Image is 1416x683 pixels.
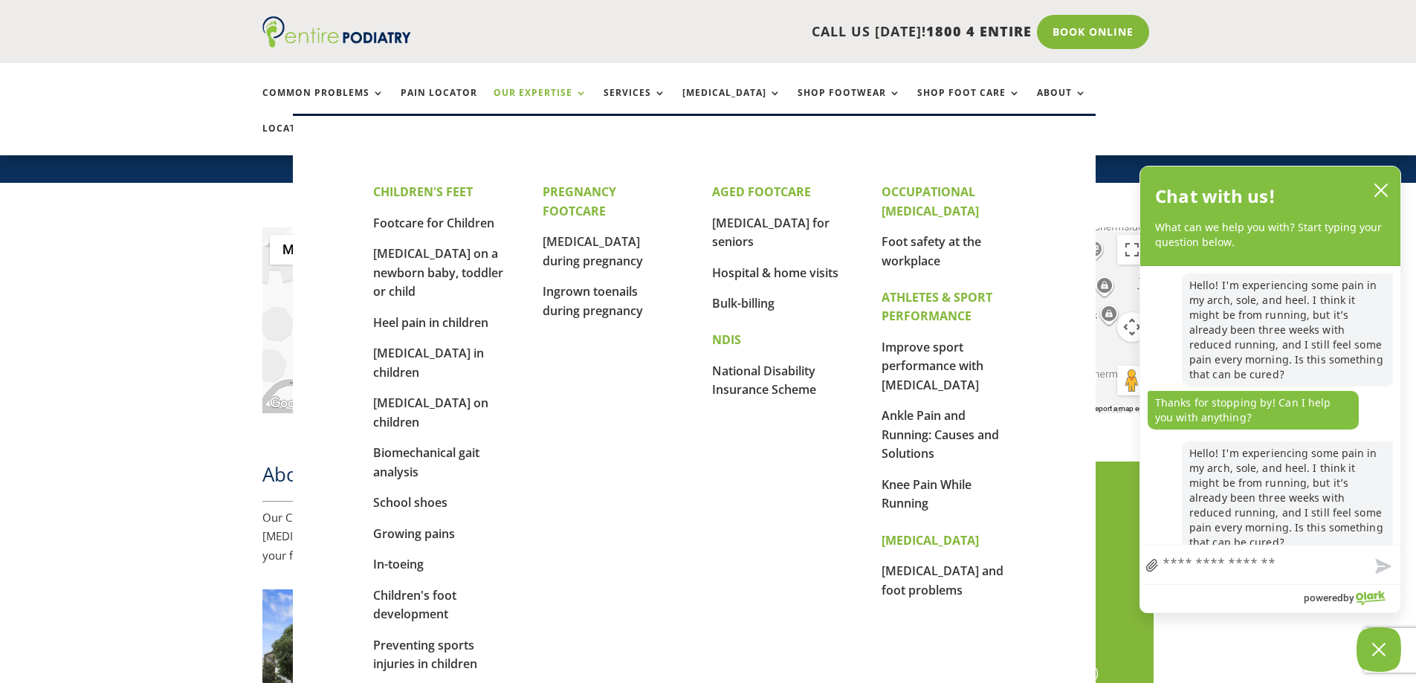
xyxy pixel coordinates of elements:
a: Open this area in Google Maps (opens a new window) [266,394,315,413]
p: Our Chermside clinic has been operating since the opening of the in [DATE]. At Entire [MEDICAL_DA... [262,508,848,566]
a: Hospital & home visits [712,265,838,281]
a: Foot safety at the workplace [882,233,981,269]
a: Locations [262,123,337,155]
a: School shoes [373,494,447,511]
a: Ankle Pain and Running: Causes and Solutions [882,407,999,462]
a: Knee Pain While Running [882,476,972,512]
a: file upload [1140,548,1164,584]
strong: PREGNANCY FOOTCARE [543,184,616,219]
strong: CHILDREN'S FEET [373,184,473,200]
a: Shop Foot Care [917,88,1021,120]
button: Map camera controls [1117,312,1147,342]
a: Biomechanical gait analysis [373,444,479,480]
a: Shop Footwear [798,88,901,120]
a: Pain Locator [401,88,477,120]
a: Improve sport performance with [MEDICAL_DATA] [882,339,983,393]
a: Bulk-billing [712,295,775,311]
a: About [1037,88,1087,120]
a: [MEDICAL_DATA] in children [373,345,484,381]
a: Book Online [1037,15,1149,49]
div: chat [1140,266,1400,546]
span: powered [1304,588,1343,607]
p: CALL US [DATE]! [468,22,1032,42]
span: by [1343,588,1354,607]
a: Services [604,88,666,120]
img: Google [266,394,315,413]
a: Powered by Olark [1304,585,1400,612]
a: [MEDICAL_DATA] and foot problems [882,563,1003,598]
a: [MEDICAL_DATA] on a newborn baby, toddler or child [373,245,503,300]
a: [MEDICAL_DATA] [682,88,781,120]
button: Close Chatbox [1357,627,1401,672]
a: In-toeing [373,556,424,572]
a: Footcare for Children [373,215,494,231]
img: logo (1) [262,16,411,48]
a: [MEDICAL_DATA] for seniors [712,215,830,250]
div: olark chatbox [1139,166,1401,613]
a: Ingrown toenails during pregnancy [543,283,643,319]
button: close chatbox [1369,179,1393,201]
button: Drag Pegman onto the map to open Street View [1117,366,1147,395]
button: Send message [1363,550,1400,584]
p: Thanks for stopping by! Can I help you with anything? [1148,391,1359,430]
strong: AGED FOOTCARE [712,184,811,200]
a: National Disability Insurance Scheme [712,363,816,398]
a: [MEDICAL_DATA] during pregnancy [543,233,643,269]
a: Growing pains [373,525,455,542]
a: Common Problems [262,88,384,120]
strong: OCCUPATIONAL [MEDICAL_DATA] [882,184,979,219]
strong: [MEDICAL_DATA] [882,532,979,548]
strong: ATHLETES & SPORT PERFORMANCE [882,289,992,325]
a: Preventing sports injuries in children [373,637,477,673]
p: Hello! I'm experiencing some pain in my arch, sole, and heel. I think it might be from running, b... [1182,273,1393,386]
p: Hello! I'm experiencing some pain in my arch, sole, and heel. I think it might be from running, b... [1182,441,1393,554]
h2: Chat with us! [1155,181,1276,211]
strong: NDIS [712,331,741,348]
a: [MEDICAL_DATA] on children [373,395,488,430]
a: Entire Podiatry [262,36,411,51]
button: Show street map [270,235,322,265]
a: Report a map error [1090,404,1150,412]
button: Toggle fullscreen view [1117,235,1147,265]
a: Our Expertise [494,88,587,120]
p: What can we help you with? Start typing your question below. [1155,220,1386,250]
a: Heel pain in children [373,314,488,331]
span: 1800 4 ENTIRE [926,22,1032,40]
a: Children's foot development [373,587,456,623]
h2: About Entire [MEDICAL_DATA] Chermside [262,461,848,495]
